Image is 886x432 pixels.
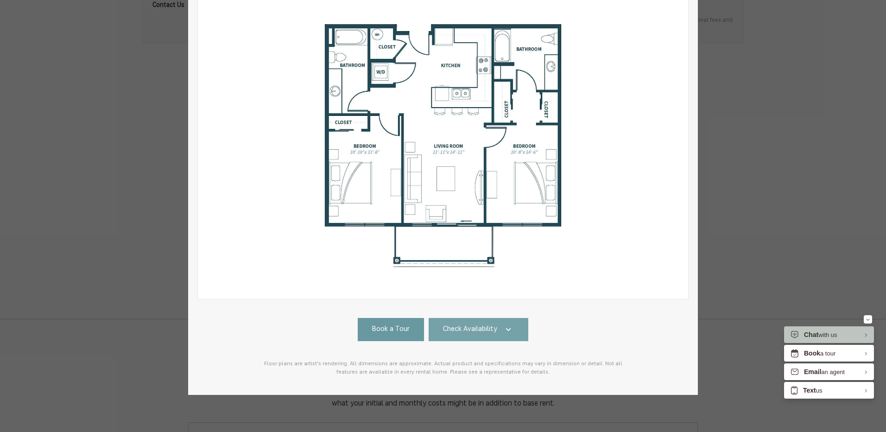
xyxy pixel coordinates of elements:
span: Book a Tour [372,324,410,335]
a: Book a Tour [358,318,424,341]
span: Check Availability [443,324,497,335]
p: Floor plans are artist's rendering. All dimensions are approximate. Actual product and specificat... [258,360,628,376]
a: Check Availability [429,318,529,341]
